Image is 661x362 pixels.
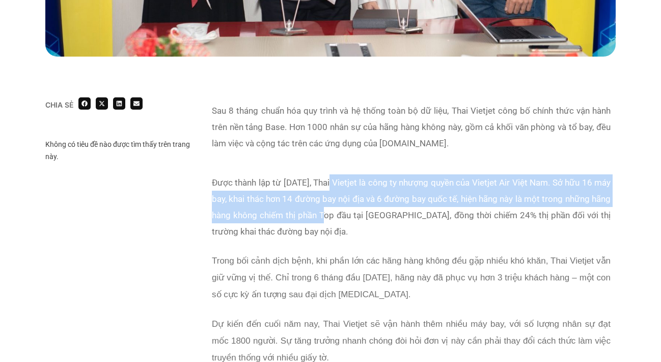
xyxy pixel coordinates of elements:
div: Chia sẻ [45,101,73,109]
p: Được thành lập từ [DATE], Thai Vietjet là công ty nhượng quyền của Vietjet Air Việt Nam. Sở hữu 1... [212,174,611,240]
span: Trong bối cảnh dịch bệnh, khi phần lớn các hãng hàng không đều gặp nhiều khó khăn, Thai Vietjet v... [212,256,611,299]
div: Share on linkedin [113,97,125,110]
p: Sau 8 tháng chuẩn hóa quy trình và hệ thống toàn bộ dữ liệu, Thai Vietjet công bố chính thức vận ... [212,102,611,151]
div: Share on email [130,97,143,110]
div: Share on facebook [78,97,91,110]
div: Share on x-twitter [96,97,108,110]
div: Không có tiêu đề nào được tìm thấy trên trang này. [45,138,197,163]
